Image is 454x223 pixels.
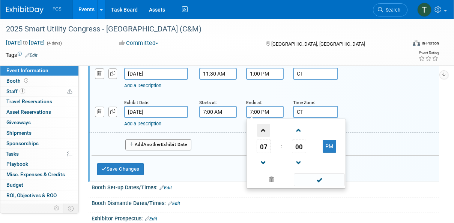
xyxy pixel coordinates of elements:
div: Event Format [376,39,439,50]
a: Add a Description [124,121,161,126]
td: Tags [6,51,38,59]
div: In-Person [421,40,439,46]
img: Tommy Raye [417,3,431,17]
span: Playbook [6,161,28,167]
a: ROI, Objectives & ROO [0,190,78,201]
div: Booth Dismantle Dates/Times: [92,198,439,207]
a: Increment Hour [257,120,271,140]
a: Giveaways [0,117,78,128]
span: (4 days) [46,41,62,46]
a: Attachments [0,201,78,211]
span: Travel Reservations [6,98,52,104]
span: Shipments [6,130,32,136]
small: Starts at: [199,100,217,105]
input: Date [124,106,188,118]
span: Pick Minute [292,140,306,153]
a: Search [373,3,407,16]
a: Edit [145,216,157,222]
span: Pick Hour [257,140,271,153]
a: Playbook [0,159,78,169]
a: Tasks [0,149,78,159]
input: End Time [246,106,284,118]
span: Booth not reserved yet [23,78,30,83]
div: Event Rating [418,51,439,55]
span: Search [383,7,400,13]
input: End Time [246,68,284,80]
a: Edit [168,201,180,206]
a: Staff1 [0,86,78,97]
button: Save Changes [97,163,144,175]
a: Budget [0,180,78,190]
span: FCS [53,6,62,12]
td: Toggle Event Tabs [63,204,79,213]
small: Ends at: [246,100,262,105]
a: Event Information [0,65,78,76]
a: Decrement Hour [257,153,271,172]
a: Misc. Expenses & Credits [0,169,78,180]
a: Shipments [0,128,78,138]
img: Format-Inperson.png [413,40,420,46]
button: AddAnotherExhibit Date [125,139,191,150]
input: Start Time [199,68,237,80]
small: Exhibit Date: [124,100,149,105]
a: Booth [0,76,78,86]
span: Tasks [6,151,19,157]
span: Giveaways [6,119,31,125]
span: [GEOGRAPHIC_DATA], [GEOGRAPHIC_DATA] [271,41,365,47]
a: Asset Reservations [0,107,78,117]
img: ExhibitDay [6,6,44,14]
button: Committed [117,39,161,47]
a: Edit [159,185,172,190]
a: Decrement Minute [292,153,306,172]
span: Staff [6,88,25,94]
a: Edit [25,53,38,58]
a: Sponsorships [0,138,78,149]
span: Another [143,142,161,147]
input: Time Zone [293,106,338,118]
a: Increment Minute [292,120,306,140]
span: Event Information [6,67,48,73]
div: 2025 Smart Utility Congress - [GEOGRAPHIC_DATA] (C&M) [3,22,402,36]
span: Misc. Expenses & Credits [6,171,65,177]
span: Potential Scheduling Conflict -- at least one attendee is tagged in another overlapping event. [67,88,72,95]
span: ROI, Objectives & ROO [6,192,57,198]
a: Add a Description [124,83,161,88]
span: Sponsorships [6,140,39,146]
span: [DATE] [DATE] [6,39,45,46]
a: Travel Reservations [0,97,78,107]
input: Start Time [199,106,237,118]
span: Asset Reservations [6,109,51,115]
small: Time Zone: [293,100,315,105]
a: Clear selection [248,175,295,185]
div: Booth Set-up Dates/Times: [92,182,439,192]
input: Date [124,68,188,80]
a: Done [293,175,345,186]
span: to [22,40,29,46]
span: Booth [6,78,30,84]
span: 1 [20,88,25,94]
span: Attachments [6,203,36,209]
td: Personalize Event Tab Strip [50,204,63,213]
div: Exhibitor Prospectus: [92,213,439,223]
button: PM [323,140,336,153]
td: : [279,140,283,153]
input: Time Zone [293,68,338,80]
span: Budget [6,182,23,188]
